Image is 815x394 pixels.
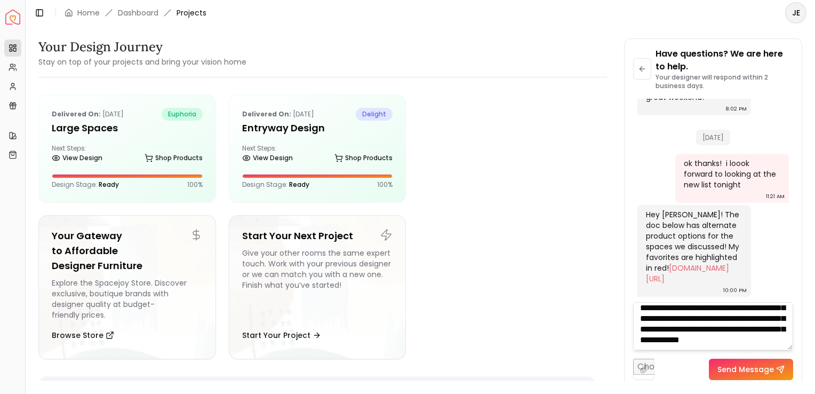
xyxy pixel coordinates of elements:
[177,7,206,18] span: Projects
[52,108,124,121] p: [DATE]
[684,158,778,190] div: ok thanks! i loook forward to looking at the new list tonight
[766,191,785,202] div: 11:21 AM
[646,263,729,284] a: [DOMAIN_NAME][URL]
[99,180,119,189] span: Ready
[52,325,114,346] button: Browse Store
[38,38,246,56] h3: Your Design Journey
[242,248,393,320] div: Give your other rooms the same expert touch. Work with your previous designer or we can match you...
[725,104,747,114] div: 8:02 PM
[118,7,158,18] a: Dashboard
[242,180,309,189] p: Design Stage:
[77,7,100,18] a: Home
[786,3,805,22] span: JE
[38,57,246,67] small: Stay on top of your projects and bring your vision home
[377,180,393,189] p: 100 %
[5,10,20,25] a: Spacejoy
[709,359,793,380] button: Send Message
[356,108,393,121] span: delight
[723,285,747,296] div: 10:00 PM
[785,2,806,23] button: JE
[646,209,740,284] div: Hey [PERSON_NAME]! The doc below has alternate product options for the spaces we discussed! My fa...
[242,151,293,166] a: View Design
[656,73,793,90] p: Your designer will respond within 2 business days.
[162,108,203,121] span: euphoria
[52,109,101,119] b: Delivered on:
[38,215,216,359] a: Your Gateway to Affordable Designer FurnitureExplore the Spacejoy Store. Discover exclusive, bout...
[242,325,321,346] button: Start Your Project
[242,144,393,166] div: Next Steps:
[52,228,203,273] h5: Your Gateway to Affordable Designer Furniture
[65,7,206,18] nav: breadcrumb
[52,278,203,320] div: Explore the Spacejoy Store. Discover exclusive, boutique brands with designer quality at budget-f...
[5,10,20,25] img: Spacejoy Logo
[289,180,309,189] span: Ready
[242,109,291,119] b: Delivered on:
[52,121,203,136] h5: Large Spaces
[696,130,730,145] span: [DATE]
[334,151,393,166] a: Shop Products
[145,151,203,166] a: Shop Products
[187,180,203,189] p: 100 %
[229,215,406,359] a: Start Your Next ProjectGive your other rooms the same expert touch. Work with your previous desig...
[242,121,393,136] h5: Entryway Design
[52,144,203,166] div: Next Steps:
[52,180,119,189] p: Design Stage:
[52,151,102,166] a: View Design
[242,108,314,121] p: [DATE]
[242,228,393,243] h5: Start Your Next Project
[656,48,793,73] p: Have questions? We are here to help.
